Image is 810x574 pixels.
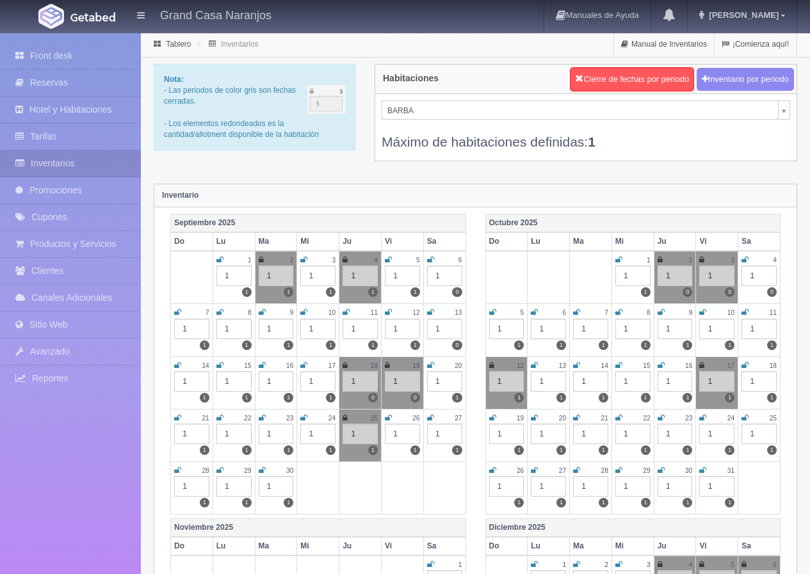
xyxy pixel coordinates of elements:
[559,362,566,369] small: 13
[767,445,777,455] label: 1
[514,340,524,350] label: 1
[259,266,294,286] div: 1
[599,498,608,507] label: 1
[683,393,692,403] label: 1
[658,424,693,444] div: 1
[641,287,651,297] label: 1
[770,309,777,316] small: 11
[381,537,423,555] th: Vi
[385,424,420,444] div: 1
[531,371,566,392] div: 1
[374,257,378,264] small: 4
[641,340,651,350] label: 1
[601,362,608,369] small: 14
[286,415,293,422] small: 23
[647,561,651,568] small: 3
[643,467,650,474] small: 29
[641,393,651,403] label: 1
[485,518,781,537] th: Diciembre 2025
[647,309,651,316] small: 8
[326,393,336,403] label: 1
[685,362,692,369] small: 16
[562,561,566,568] small: 1
[489,476,524,497] div: 1
[559,467,566,474] small: 27
[290,309,294,316] small: 9
[658,371,693,392] div: 1
[213,232,255,251] th: Lu
[343,424,378,444] div: 1
[416,257,420,264] small: 5
[696,537,738,555] th: Vi
[643,362,650,369] small: 15
[326,340,336,350] label: 1
[641,498,651,507] label: 1
[556,498,566,507] label: 1
[368,287,378,297] label: 1
[517,415,524,422] small: 19
[485,232,528,251] th: Do
[556,340,566,350] label: 1
[614,32,714,57] a: Manual de Inventarios
[242,393,252,403] label: 1
[221,40,259,49] a: Inventarios
[343,371,378,392] div: 1
[489,319,524,339] div: 1
[387,101,773,120] span: BARBA
[70,12,115,22] img: Getabed
[216,424,252,444] div: 1
[773,561,777,568] small: 6
[531,476,566,497] div: 1
[160,6,271,22] h4: Grand Casa Naranjos
[654,537,696,555] th: Ju
[725,445,734,455] label: 1
[643,415,650,422] small: 22
[385,266,420,286] div: 1
[685,467,692,474] small: 30
[573,371,608,392] div: 1
[382,100,790,120] a: BARBA
[559,415,566,422] small: 20
[371,362,378,369] small: 18
[485,214,781,232] th: Octubre 2025
[343,319,378,339] div: 1
[731,561,735,568] small: 5
[284,498,293,507] label: 1
[174,424,209,444] div: 1
[588,134,595,149] b: 1
[332,257,336,264] small: 3
[371,415,378,422] small: 25
[452,340,462,350] label: 0
[259,371,294,392] div: 1
[727,415,734,422] small: 24
[521,309,524,316] small: 5
[683,498,692,507] label: 1
[200,393,209,403] label: 1
[573,319,608,339] div: 1
[328,362,336,369] small: 17
[290,257,294,264] small: 2
[573,476,608,497] div: 1
[727,467,734,474] small: 31
[683,445,692,455] label: 1
[412,415,419,422] small: 26
[767,393,777,403] label: 1
[770,362,777,369] small: 18
[259,319,294,339] div: 1
[689,257,693,264] small: 2
[615,476,651,497] div: 1
[725,393,734,403] label: 1
[171,537,213,555] th: Do
[368,340,378,350] label: 1
[528,232,570,251] th: Lu
[385,319,420,339] div: 1
[259,424,294,444] div: 1
[573,424,608,444] div: 1
[685,415,692,422] small: 23
[689,309,693,316] small: 9
[244,467,251,474] small: 29
[242,340,252,350] label: 1
[517,362,524,369] small: 12
[455,362,462,369] small: 20
[368,445,378,455] label: 1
